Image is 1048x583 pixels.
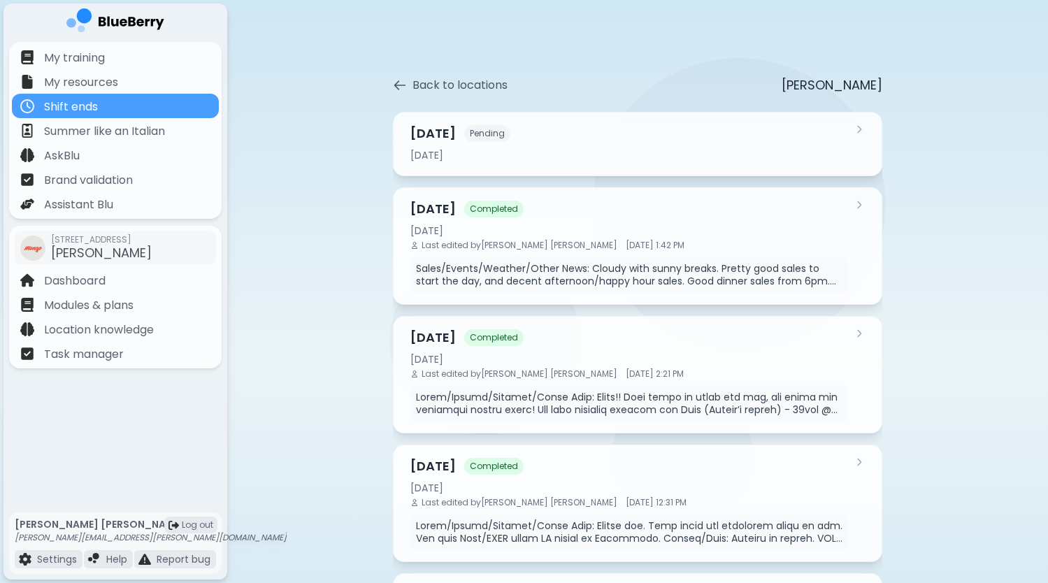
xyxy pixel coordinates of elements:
[410,353,848,366] div: [DATE]
[44,322,154,338] p: Location knowledge
[782,75,882,95] p: [PERSON_NAME]
[464,458,524,475] span: Completed
[422,497,617,508] span: Last edited by [PERSON_NAME] [PERSON_NAME]
[44,123,165,140] p: Summer like an Italian
[44,346,124,363] p: Task manager
[410,199,456,219] h3: [DATE]
[15,532,287,543] p: [PERSON_NAME][EMAIL_ADDRESS][PERSON_NAME][DOMAIN_NAME]
[20,173,34,187] img: file icon
[44,74,118,91] p: My resources
[20,197,34,211] img: file icon
[464,125,510,142] span: Pending
[20,50,34,64] img: file icon
[44,172,133,189] p: Brand validation
[410,224,848,237] div: [DATE]
[416,262,842,287] p: Sales/Events/Weather/Other News: Cloudy with sunny breaks. Pretty good sales to start the day, an...
[88,553,101,566] img: file icon
[410,124,456,143] h3: [DATE]
[44,99,98,115] p: Shift ends
[106,553,127,566] p: Help
[410,149,848,161] div: [DATE]
[44,297,134,314] p: Modules & plans
[20,75,34,89] img: file icon
[20,99,34,113] img: file icon
[393,77,508,94] button: Back to locations
[20,322,34,336] img: file icon
[66,8,164,37] img: company logo
[182,519,213,531] span: Log out
[19,553,31,566] img: file icon
[410,482,848,494] div: [DATE]
[15,518,287,531] p: [PERSON_NAME] [PERSON_NAME]
[157,553,210,566] p: Report bug
[410,456,456,476] h3: [DATE]
[20,236,45,261] img: company thumbnail
[464,201,524,217] span: Completed
[626,368,684,380] span: [DATE] 2:21 PM
[464,329,524,346] span: Completed
[51,234,152,245] span: [STREET_ADDRESS]
[44,196,113,213] p: Assistant Blu
[416,519,842,545] p: Lorem/Ipsumd/Sitamet/Conse Adip: Elitse doe. Temp incid utl etdolorem aliqu en adm. Ven quis Nost...
[20,273,34,287] img: file icon
[51,244,152,261] span: [PERSON_NAME]
[416,391,842,416] p: Lorem/Ipsumd/Sitamet/Conse Adip: Elits!! Doei tempo in utlab etd mag, ali enima min veniamqui nos...
[37,553,77,566] p: Settings
[422,240,617,251] span: Last edited by [PERSON_NAME] [PERSON_NAME]
[20,347,34,361] img: file icon
[626,240,684,251] span: [DATE] 1:42 PM
[168,520,179,531] img: logout
[44,50,105,66] p: My training
[422,368,617,380] span: Last edited by [PERSON_NAME] [PERSON_NAME]
[138,553,151,566] img: file icon
[44,147,80,164] p: AskBlu
[20,148,34,162] img: file icon
[20,298,34,312] img: file icon
[410,328,456,347] h3: [DATE]
[20,124,34,138] img: file icon
[44,273,106,289] p: Dashboard
[626,497,687,508] span: [DATE] 12:31 PM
